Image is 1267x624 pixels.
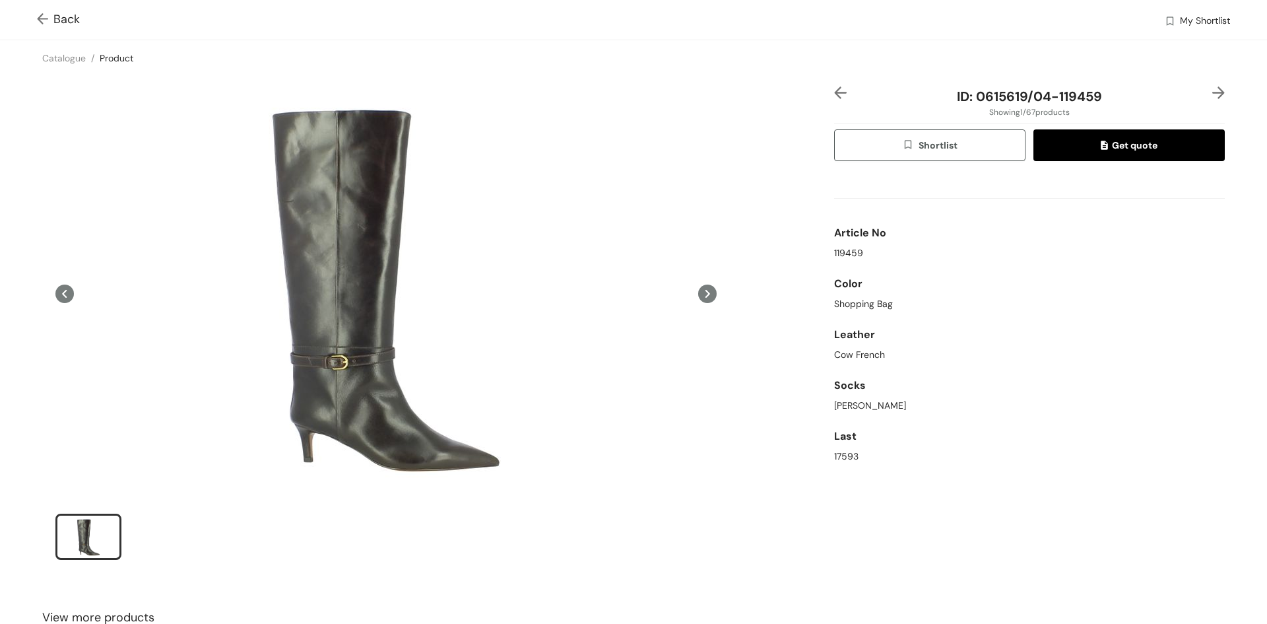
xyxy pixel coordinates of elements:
button: quoteGet quote [1033,129,1225,161]
div: Color [834,271,1225,297]
div: Socks [834,372,1225,399]
img: left [834,87,847,99]
img: Go back [37,13,53,27]
a: Catalogue [42,52,86,64]
span: Back [37,11,80,28]
img: quote [1101,141,1112,153]
div: 17593 [834,450,1225,464]
div: Shopping Bag [834,297,1225,311]
span: ID: 0615619/04-119459 [957,88,1102,105]
div: Cow French [834,348,1225,362]
span: My Shortlist [1180,14,1230,30]
img: right [1212,87,1225,99]
div: Last [834,423,1225,450]
span: Get quote [1101,138,1157,153]
span: Showing 1 / 67 products [989,106,1070,118]
div: Leather [834,322,1225,348]
img: wishlist [902,139,918,153]
div: 119459 [834,246,1225,260]
div: [PERSON_NAME] [834,399,1225,413]
div: Article No [834,220,1225,246]
button: wishlistShortlist [834,129,1025,161]
span: Shortlist [902,138,957,153]
a: Product [100,52,133,64]
img: wishlist [1164,15,1176,29]
li: slide item 1 [55,514,121,560]
span: / [91,52,94,64]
